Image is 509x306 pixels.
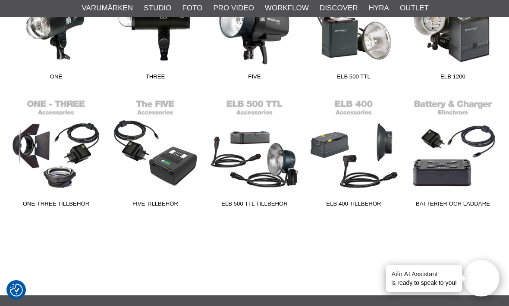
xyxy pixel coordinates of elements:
[10,284,23,297] img: Revisit consent button
[304,95,403,211] a: ELB 400 Tillbehör
[304,200,403,211] span: ELB 400 Tillbehör
[106,200,205,211] span: FIVE Tillbehör
[304,72,403,84] span: ELB 500 TTL
[82,3,133,14] a: Varumärken
[144,3,171,14] a: Studio
[403,200,503,211] span: Batterier och Laddare
[391,269,457,278] h4: Aifo AI Assistant
[320,3,358,14] a: Discover
[6,95,106,211] a: ONE-THREE Tillbehör
[182,3,202,14] a: Foto
[400,3,429,14] a: Outlet
[106,72,205,84] span: THREE
[403,72,503,84] span: ELB 1200
[403,95,503,211] a: Batterier och Laddare
[106,95,205,211] a: FIVE Tillbehör
[386,265,462,292] div: is ready to speak to you!
[265,3,309,14] a: Workflow
[10,282,23,298] button: Samtyckesinställningar
[205,200,304,211] span: ELB 500 TTL Tillbehör
[213,3,254,14] a: Pro Video
[205,95,304,211] a: ELB 500 TTL Tillbehör
[369,3,389,14] a: Hyra
[205,72,304,84] span: FIVE
[6,72,106,84] span: ONE
[6,200,106,211] span: ONE-THREE Tillbehör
